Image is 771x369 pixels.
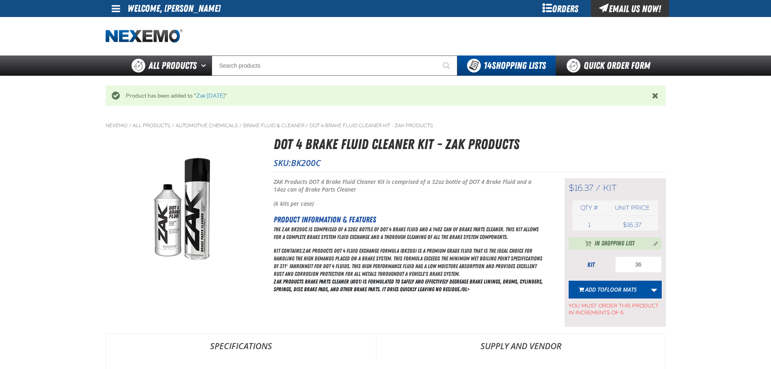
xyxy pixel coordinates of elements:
[239,122,242,129] span: /
[569,281,647,299] button: Add toFLOOR MATS
[172,122,174,129] span: /
[457,55,556,76] button: You have 14 Shopping Lists. Open to view details
[572,200,607,215] th: Qty #
[274,213,544,226] h2: Product Information & Features
[556,55,665,76] a: Quick Order Form
[133,122,170,129] a: All Products
[647,238,660,248] button: Manage current product in the Shopping List
[274,178,544,194] p: ZAK Products DOT 4 Brake Fluid Cleaner Kit is comprised of a 32oz bottle of DOT 4 Brake Fluid and...
[595,239,635,249] span: In Shopping List
[106,29,183,43] a: Home
[106,334,376,358] a: Specifications
[274,157,666,169] p: SKU:
[484,60,492,71] strong: 14
[588,221,590,228] span: 1
[569,183,593,193] span: $16.37
[484,60,546,71] span: Shopping Lists
[615,256,662,273] input: Product Quantity
[603,183,617,193] span: kit
[274,200,544,208] p: (6 kits per case)
[106,150,259,269] img: DOT 4 Brake Fluid Cleaner Kit - ZAK Products
[106,122,666,129] nav: Breadcrumbs
[569,260,613,269] div: kit
[606,219,658,230] td: $16.37
[306,122,308,129] span: /
[176,122,238,129] a: Automotive Chemicals
[606,200,658,215] th: Unit price
[212,55,457,76] input: Search
[120,92,652,100] div: Product has been added to " "
[437,55,457,76] button: Start Searching
[596,183,601,193] span: /
[650,90,662,102] button: Close the Notification
[291,157,321,169] span: BK200C
[274,226,544,241] p: The ZAK BK200C is comprised of a 32oz bottle of DOT 4 Brake Fluid and a 14oz can of Brake Parts C...
[646,281,662,299] a: More Actions
[310,122,433,129] a: DOT 4 Brake Fluid Cleaner Kit - ZAK Products
[569,299,662,316] span: You must order this product in increments of 6
[274,247,544,278] p: Kit contains:ZAK Products DOT 4 Fluid Exchange Formula (BK200) is a premium grade fluid that is t...
[196,92,225,99] a: Zak [DATE]
[604,286,637,293] span: FLOOR MATS
[106,29,183,43] img: Nexemo logo
[376,334,665,358] a: Supply and Vendor
[149,58,197,73] span: All Products
[243,122,304,129] a: Brake Fluid & Cleaner
[274,134,666,155] h1: DOT 4 Brake Fluid Cleaner Kit - ZAK Products
[585,286,637,293] span: Add to
[198,55,212,76] button: Open All Products pages
[274,226,544,293] div: ZAK Products Brake Parts Cleaner (A101) is formulated to safely and effectively degrease brake li...
[106,122,127,129] a: Nexemo
[129,122,132,129] span: /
